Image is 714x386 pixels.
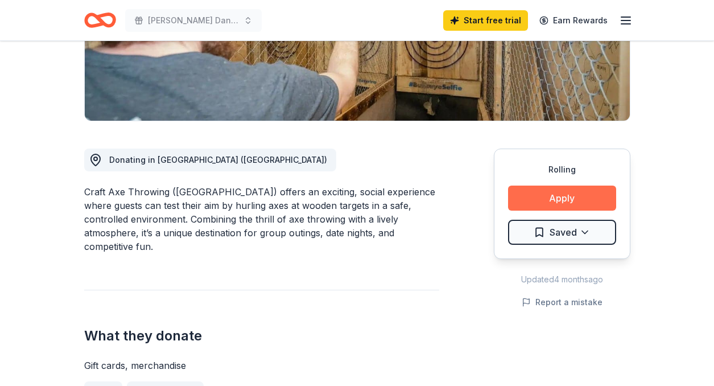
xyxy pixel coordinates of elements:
[109,155,327,165] span: Donating in [GEOGRAPHIC_DATA] ([GEOGRAPHIC_DATA])
[508,220,616,245] button: Saved
[550,225,577,240] span: Saved
[84,327,439,345] h2: What they donate
[443,10,528,31] a: Start free trial
[84,7,116,34] a: Home
[494,273,630,286] div: Updated 4 months ago
[125,9,262,32] button: [PERSON_NAME] Dance Clinic
[508,186,616,211] button: Apply
[533,10,614,31] a: Earn Rewards
[508,163,616,176] div: Rolling
[148,14,239,27] span: [PERSON_NAME] Dance Clinic
[84,185,439,253] div: Craft Axe Throwing ([GEOGRAPHIC_DATA]) offers an exciting, social experience where guests can tes...
[522,295,602,309] button: Report a mistake
[84,359,439,372] div: Gift cards, merchandise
